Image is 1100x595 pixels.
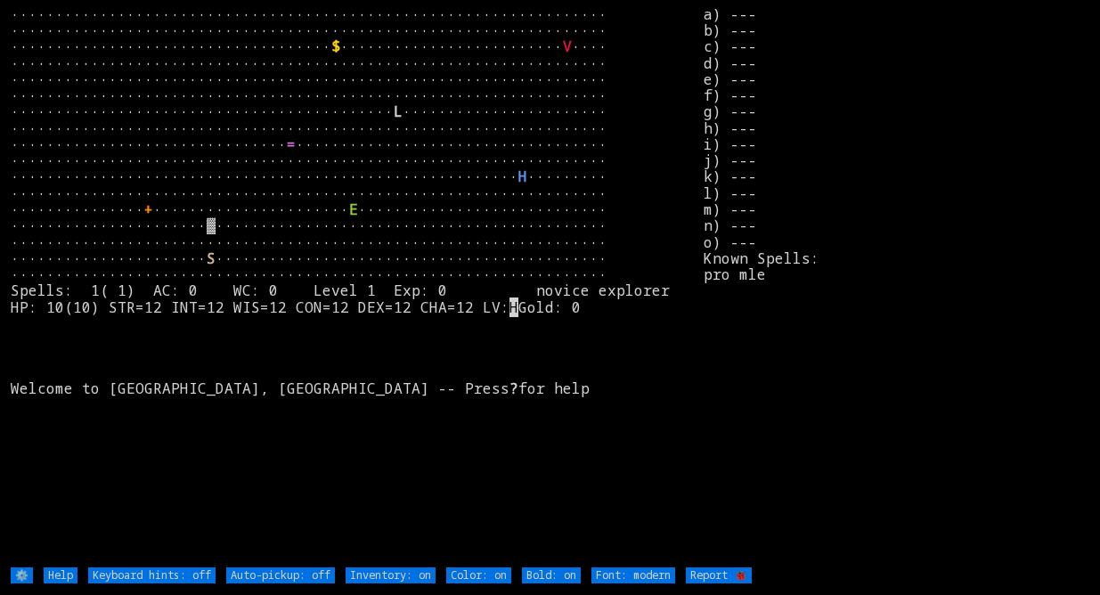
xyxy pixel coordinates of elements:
[331,37,340,56] font: $
[349,200,358,219] font: E
[509,297,518,317] mark: H
[704,6,1088,566] stats: a) --- b) --- c) --- d) --- e) --- f) --- g) --- h) --- i) --- j) --- k) --- l) --- m) --- n) ---...
[11,567,33,583] input: ⚙️
[686,567,752,583] input: Report 🐞
[522,567,581,583] input: Bold: on
[287,134,296,154] font: =
[226,567,335,583] input: Auto-pickup: off
[44,567,77,583] input: Help
[446,567,511,583] input: Color: on
[509,379,518,398] b: ?
[88,567,216,583] input: Keyboard hints: off
[144,200,153,219] font: +
[518,167,527,186] font: H
[394,102,403,121] font: L
[346,567,436,583] input: Inventory: on
[207,249,216,268] font: S
[563,37,572,56] font: V
[11,6,704,566] larn: ··································································· ·····························...
[591,567,675,583] input: Font: modern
